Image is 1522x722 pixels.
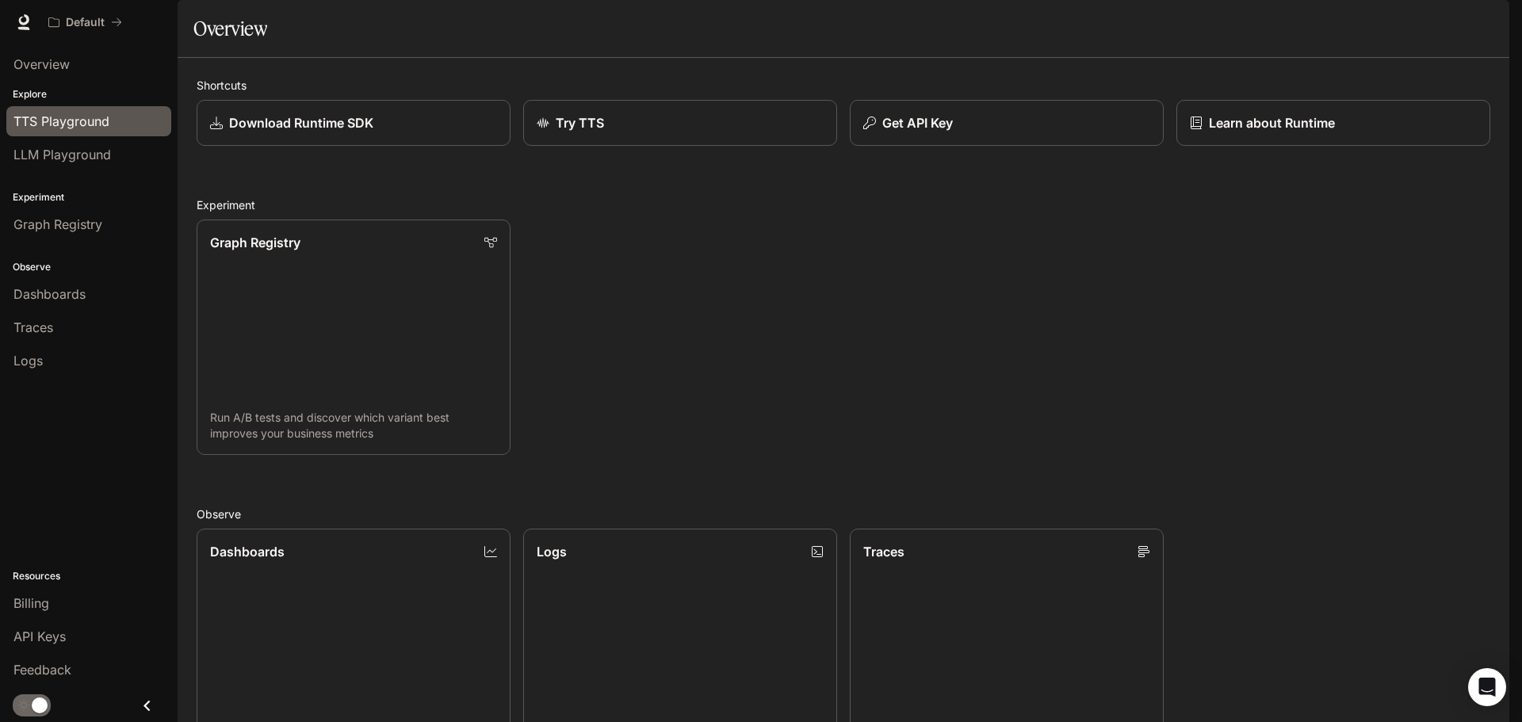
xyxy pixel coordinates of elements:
div: Open Intercom Messenger [1468,668,1506,706]
p: Learn about Runtime [1209,113,1335,132]
p: Try TTS [556,113,604,132]
p: Default [66,16,105,29]
p: Get API Key [882,113,953,132]
p: Logs [537,542,567,561]
a: Graph RegistryRun A/B tests and discover which variant best improves your business metrics [197,220,511,455]
p: Traces [863,542,904,561]
h2: Experiment [197,197,1490,213]
h1: Overview [193,13,267,44]
a: Download Runtime SDK [197,100,511,146]
button: Get API Key [850,100,1164,146]
h2: Shortcuts [197,77,1490,94]
a: Learn about Runtime [1176,100,1490,146]
p: Run A/B tests and discover which variant best improves your business metrics [210,410,497,441]
a: Try TTS [523,100,837,146]
h2: Observe [197,506,1490,522]
button: All workspaces [41,6,129,38]
p: Graph Registry [210,233,300,252]
p: Download Runtime SDK [229,113,373,132]
p: Dashboards [210,542,285,561]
